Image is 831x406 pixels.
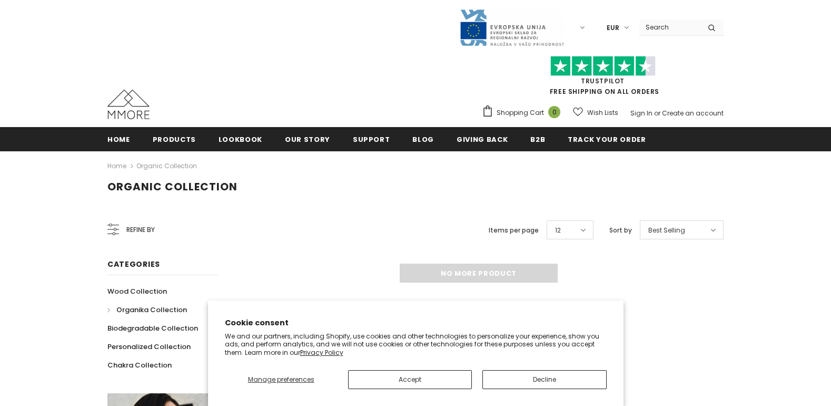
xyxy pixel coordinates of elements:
a: Wood Collection [107,282,167,301]
span: Chakra Collection [107,360,172,370]
button: Decline [482,370,606,389]
span: Manage preferences [248,375,314,384]
a: Javni Razpis [459,23,565,32]
span: Personalized Collection [107,342,191,352]
button: Accept [348,370,472,389]
a: Sign In [630,109,652,118]
img: MMORE Cases [107,90,150,119]
span: 0 [548,106,560,118]
span: Giving back [457,134,508,144]
a: Shopping Cart 0 [482,105,566,121]
span: Home [107,134,130,144]
span: support [353,134,390,144]
a: B2B [530,127,545,151]
a: Home [107,127,130,151]
span: Track your order [568,134,646,144]
span: Products [153,134,196,144]
img: Javni Razpis [459,8,565,47]
a: Chakra Collection [107,356,172,374]
span: Organika Collection [116,305,187,315]
a: Organika Collection [107,301,187,319]
a: Trustpilot [581,76,625,85]
span: Wood Collection [107,286,167,296]
input: Search Site [639,20,700,35]
a: Track your order [568,127,646,151]
span: Best Selling [648,225,685,236]
a: Biodegradable Collection [107,319,198,337]
h2: Cookie consent [225,317,607,328]
span: Wish Lists [587,108,618,118]
span: Shopping Cart [497,108,544,118]
a: support [353,127,390,151]
a: Lookbook [219,127,262,151]
span: 12 [555,225,561,236]
span: Blog [412,134,434,144]
span: Lookbook [219,134,262,144]
span: FREE SHIPPING ON ALL ORDERS [482,61,724,96]
span: Refine by [126,224,155,236]
a: Create an account [662,109,724,118]
a: Privacy Policy [300,348,343,357]
button: Manage preferences [225,370,338,389]
a: Personalized Collection [107,337,191,356]
a: Blog [412,127,434,151]
label: Sort by [609,225,632,236]
a: Giving back [457,127,508,151]
a: Wish Lists [573,103,618,122]
span: B2B [530,134,545,144]
a: Home [107,160,126,172]
span: Biodegradable Collection [107,323,198,333]
span: EUR [607,23,619,33]
a: Products [153,127,196,151]
a: Organic Collection [136,161,197,170]
p: We and our partners, including Shopify, use cookies and other technologies to personalize your ex... [225,332,607,357]
span: or [654,109,660,118]
span: Our Story [285,134,330,144]
label: Items per page [489,225,539,236]
a: Our Story [285,127,330,151]
span: Organic Collection [107,179,238,194]
span: Categories [107,259,160,269]
img: Trust Pilot Stars [550,56,656,76]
